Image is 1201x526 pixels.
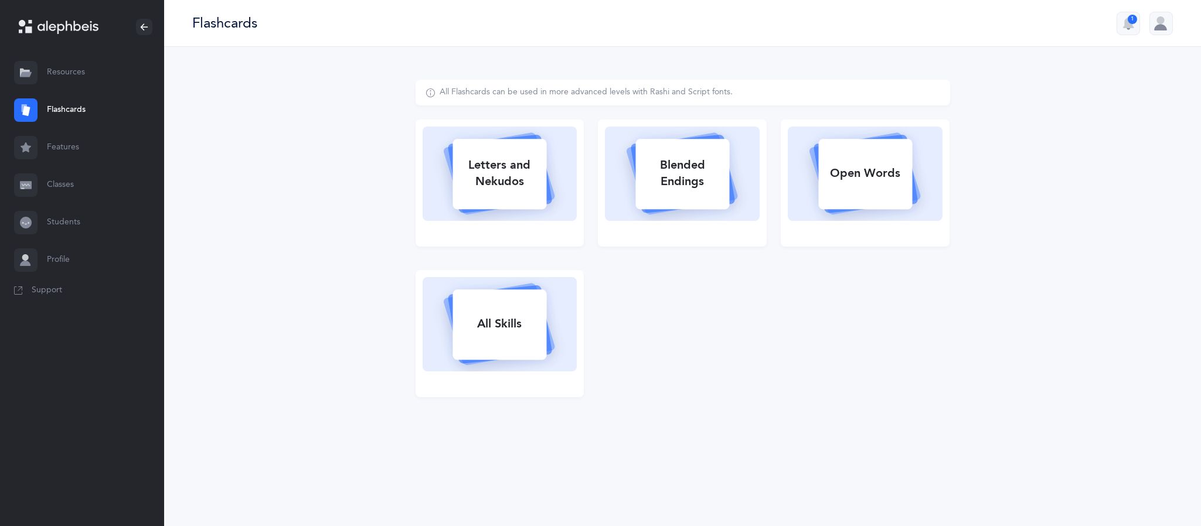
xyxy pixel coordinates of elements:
div: All Flashcards can be used in more advanced levels with Rashi and Script fonts. [440,87,733,98]
div: Open Words [818,158,912,189]
div: All Skills [452,309,546,339]
div: Blended Endings [635,150,729,197]
div: Flashcards [192,13,257,33]
div: Letters and Nekudos [452,150,546,197]
span: Support [32,285,62,296]
div: 1 [1128,15,1137,24]
button: 1 [1117,12,1140,35]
